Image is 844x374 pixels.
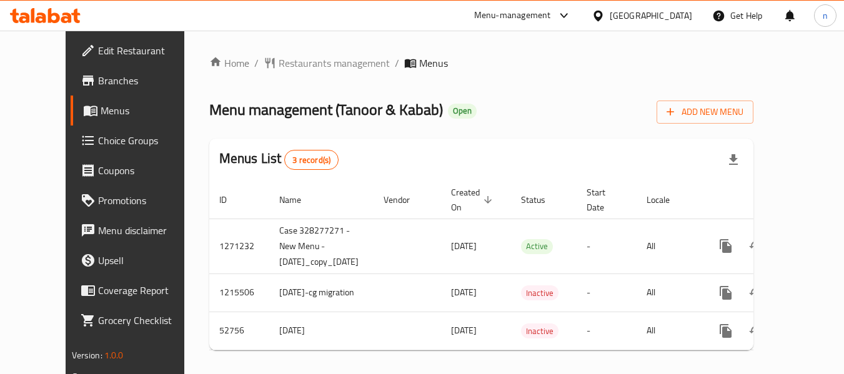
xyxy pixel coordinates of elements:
a: Home [209,56,249,71]
a: Upsell [71,245,207,275]
span: Name [279,192,317,207]
span: Menu management ( Tanoor & Kabab ) [209,96,443,124]
td: 1215506 [209,273,269,312]
div: Open [448,104,477,119]
button: Change Status [741,278,771,308]
a: Menus [71,96,207,125]
span: Inactive [521,324,559,338]
span: [DATE] [451,322,477,338]
a: Coupons [71,155,207,185]
span: Promotions [98,193,197,208]
span: Menus [419,56,448,71]
td: - [577,312,637,350]
div: [GEOGRAPHIC_DATA] [610,9,692,22]
span: Menus [101,103,197,118]
span: Inactive [521,286,559,300]
a: Promotions [71,185,207,215]
span: Upsell [98,253,197,268]
a: Restaurants management [264,56,390,71]
button: more [711,316,741,346]
button: Add New Menu [657,101,753,124]
span: [DATE] [451,238,477,254]
td: 1271232 [209,219,269,273]
button: more [711,231,741,261]
td: All [637,273,701,312]
span: Coupons [98,163,197,178]
a: Coverage Report [71,275,207,305]
span: n [823,9,828,22]
td: All [637,312,701,350]
td: [DATE] [269,312,374,350]
span: Choice Groups [98,133,197,148]
span: Active [521,239,553,253]
span: Restaurants management [279,56,390,71]
span: Edit Restaurant [98,43,197,58]
td: Case 328277271 - New Menu - [DATE]_copy_[DATE] [269,219,374,273]
th: Actions [701,181,841,219]
td: All [637,219,701,273]
span: Add New Menu [667,104,743,120]
span: Locale [647,192,686,207]
span: Status [521,192,562,207]
span: Menu disclaimer [98,223,197,238]
td: - [577,219,637,273]
a: Menu disclaimer [71,215,207,245]
span: ID [219,192,243,207]
h2: Menus List [219,149,339,170]
nav: breadcrumb [209,56,754,71]
span: Open [448,106,477,116]
span: [DATE] [451,284,477,300]
td: 52756 [209,312,269,350]
span: Branches [98,73,197,88]
span: 1.0.0 [104,347,124,363]
div: Total records count [284,150,339,170]
li: / [395,56,399,71]
span: Coverage Report [98,283,197,298]
button: Change Status [741,316,771,346]
span: Grocery Checklist [98,313,197,328]
span: 3 record(s) [285,154,338,166]
span: Vendor [384,192,426,207]
table: enhanced table [209,181,841,350]
a: Branches [71,66,207,96]
span: Version: [72,347,102,363]
span: Start Date [587,185,622,215]
td: - [577,273,637,312]
div: Export file [718,145,748,175]
button: more [711,278,741,308]
button: Change Status [741,231,771,261]
span: Created On [451,185,496,215]
td: [DATE]-cg migration [269,273,374,312]
a: Choice Groups [71,125,207,155]
a: Grocery Checklist [71,305,207,335]
a: Edit Restaurant [71,36,207,66]
li: / [254,56,259,71]
div: Menu-management [474,8,551,23]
